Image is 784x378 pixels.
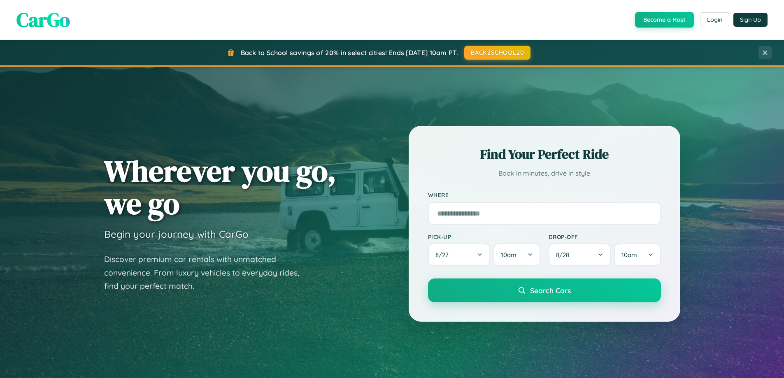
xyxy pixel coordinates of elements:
span: 10am [501,251,516,259]
button: 8/27 [428,243,491,266]
button: Login [700,12,729,27]
span: Search Cars [530,286,571,295]
button: Search Cars [428,278,661,302]
p: Discover premium car rentals with unmatched convenience. From luxury vehicles to everyday rides, ... [104,253,310,293]
label: Drop-off [549,233,661,240]
button: Become a Host [635,12,694,28]
span: 10am [621,251,637,259]
span: CarGo [16,6,70,33]
span: Back to School savings of 20% in select cities! Ends [DATE] 10am PT. [241,49,458,57]
h2: Find Your Perfect Ride [428,145,661,163]
p: Book in minutes, drive in style [428,167,661,179]
label: Pick-up [428,233,540,240]
h3: Begin your journey with CarGo [104,228,249,240]
span: 8 / 27 [435,251,453,259]
button: 10am [614,243,661,266]
button: 8/28 [549,243,611,266]
button: Sign Up [733,13,768,27]
button: BACK2SCHOOL20 [464,46,530,60]
button: 10am [493,243,540,266]
h1: Wherever you go, we go [104,155,336,220]
label: Where [428,192,661,199]
span: 8 / 28 [556,251,573,259]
